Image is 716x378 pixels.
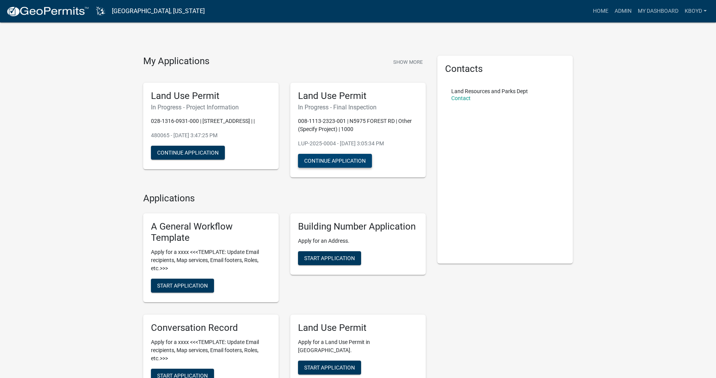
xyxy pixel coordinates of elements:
h6: In Progress - Final Inspection [298,104,418,111]
p: LUP-2025-0004 - [DATE] 3:05:34 PM [298,140,418,148]
a: My Dashboard [635,4,682,19]
button: Continue Application [151,146,225,160]
a: kboyd [682,4,710,19]
p: Land Resources and Parks Dept [451,89,528,94]
h5: Land Use Permit [298,322,418,334]
h5: Land Use Permit [151,90,271,102]
h5: Land Use Permit [298,90,418,102]
h6: In Progress - Project Information [151,104,271,111]
button: Start Application [298,361,361,375]
h4: Applications [143,193,426,204]
a: Admin [612,4,635,19]
button: Show More [390,56,426,68]
h5: Contacts [445,63,565,75]
h5: Building Number Application [298,221,418,232]
p: 008-1113-2323-001 | N5975 FOREST RD | Other (Specify Project) | 1000 [298,117,418,133]
h4: My Applications [143,56,209,67]
p: Apply for an Address. [298,237,418,245]
h5: Conversation Record [151,322,271,334]
button: Continue Application [298,154,372,168]
button: Start Application [151,279,214,293]
button: Start Application [298,251,361,265]
img: Dodge County, Wisconsin [95,6,106,16]
span: Start Application [304,364,355,370]
p: Apply for a xxxx <<<TEMPLATE: Update Email recipients, Map services, Email footers, Roles, etc.>>> [151,338,271,363]
a: Home [590,4,612,19]
a: Contact [451,95,471,101]
h5: A General Workflow Template [151,221,271,243]
a: [GEOGRAPHIC_DATA], [US_STATE] [112,5,205,18]
span: Start Application [304,255,355,261]
span: Start Application [157,282,208,288]
p: 028-1316-0931-000 | [STREET_ADDRESS] | | [151,117,271,125]
p: 480065 - [DATE] 3:47:25 PM [151,131,271,140]
p: Apply for a xxxx <<<TEMPLATE: Update Email recipients, Map services, Email footers, Roles, etc.>>> [151,248,271,272]
p: Apply for a Land Use Permit in [GEOGRAPHIC_DATA]. [298,338,418,354]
